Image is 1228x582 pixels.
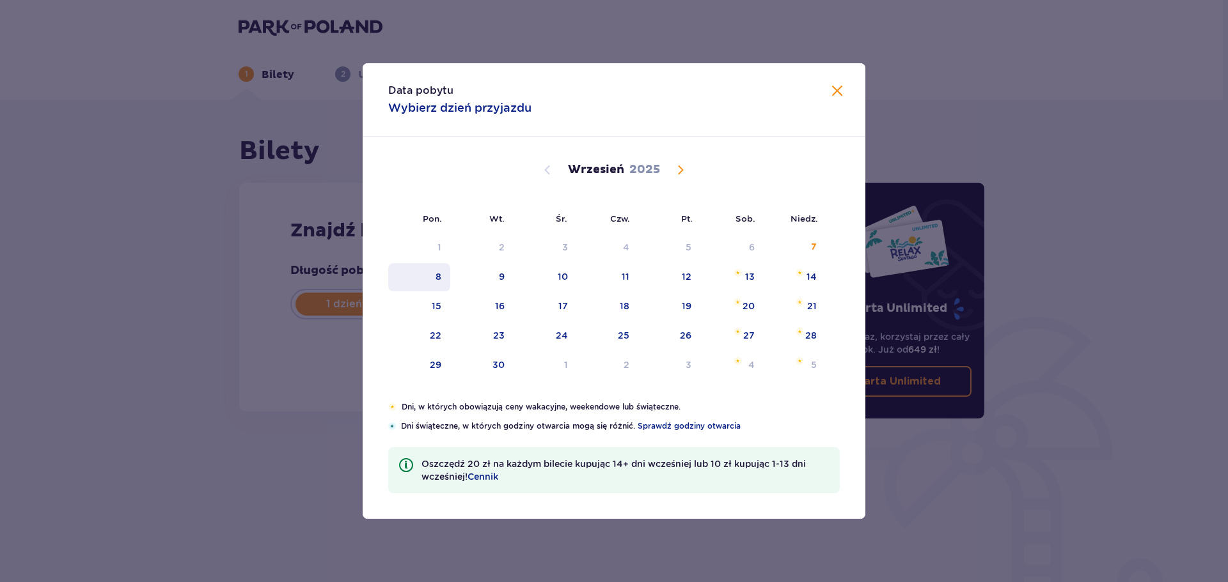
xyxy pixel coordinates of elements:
[743,329,755,342] div: 27
[638,263,700,291] td: piątek, 12 września 2025
[437,241,441,254] div: 1
[514,263,577,291] td: środa, 10 września 2025
[514,322,577,350] td: środa, 24 września 2025
[745,270,755,283] div: 13
[764,351,826,379] td: niedziela, 5 października 2025
[748,358,755,371] div: 4
[618,329,629,342] div: 25
[682,300,691,312] div: 19
[450,234,514,262] td: Not available. wtorek, 2 września 2025
[638,322,700,350] td: piątek, 26 września 2025
[791,213,818,224] small: Niedz.
[680,329,691,342] div: 26
[622,270,629,283] div: 11
[700,293,764,321] td: sobota, 20 września 2025
[623,241,629,254] div: 4
[495,300,505,312] div: 16
[450,322,514,350] td: wtorek, 23 września 2025
[363,137,865,401] div: Calendar
[450,293,514,321] td: wtorek, 16 września 2025
[450,351,514,379] td: wtorek, 30 września 2025
[564,358,568,371] div: 1
[577,351,639,379] td: czwartek, 2 października 2025
[700,263,764,291] td: sobota, 13 września 2025
[681,213,693,224] small: Pt.
[682,270,691,283] div: 12
[610,213,630,224] small: Czw.
[514,234,577,262] td: Not available. środa, 3 września 2025
[388,351,450,379] td: poniedziałek, 29 września 2025
[492,358,505,371] div: 30
[489,213,505,224] small: Wt.
[558,300,568,312] div: 17
[764,293,826,321] td: niedziela, 21 września 2025
[638,351,700,379] td: piątek, 3 października 2025
[430,358,441,371] div: 29
[624,358,629,371] div: 2
[514,293,577,321] td: środa, 17 września 2025
[388,293,450,321] td: poniedziałek, 15 września 2025
[764,234,826,262] td: Not available. niedziela, 7 września 2025
[638,234,700,262] td: Not available. piątek, 5 września 2025
[388,263,450,291] td: poniedziałek, 8 września 2025
[577,293,639,321] td: czwartek, 18 września 2025
[388,234,450,262] td: Not available. poniedziałek, 1 września 2025
[562,241,568,254] div: 3
[430,329,441,342] div: 22
[423,213,442,224] small: Pon.
[743,300,755,312] div: 20
[686,358,691,371] div: 3
[700,322,764,350] td: sobota, 27 września 2025
[499,270,505,283] div: 9
[402,401,840,413] p: Dni, w których obowiązują ceny wakacyjne, weekendowe lub świąteczne.
[556,213,567,224] small: Śr.
[577,322,639,350] td: czwartek, 25 września 2025
[450,263,514,291] td: wtorek, 9 września 2025
[432,300,441,312] div: 15
[764,263,826,291] td: niedziela, 14 września 2025
[514,351,577,379] td: środa, 1 października 2025
[493,329,505,342] div: 23
[577,263,639,291] td: czwartek, 11 września 2025
[388,322,450,350] td: poniedziałek, 22 września 2025
[577,234,639,262] td: Not available. czwartek, 4 września 2025
[736,213,755,224] small: Sob.
[638,293,700,321] td: piątek, 19 września 2025
[556,329,568,342] div: 24
[764,322,826,350] td: niedziela, 28 września 2025
[620,300,629,312] div: 18
[558,270,568,283] div: 10
[700,351,764,379] td: sobota, 4 października 2025
[749,241,755,254] div: 6
[686,241,691,254] div: 5
[499,241,505,254] div: 2
[700,234,764,262] td: Not available. sobota, 6 września 2025
[436,270,441,283] div: 8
